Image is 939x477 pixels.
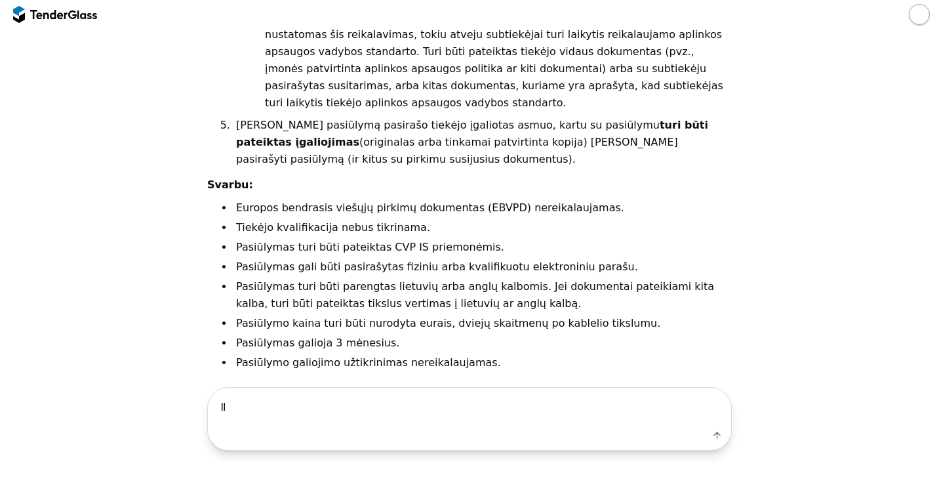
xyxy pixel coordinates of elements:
[236,119,708,148] strong: turi būti pateiktas įgaliojimas
[208,388,731,426] textarea: ll
[233,117,732,168] li: [PERSON_NAME] pasiūlymą pasirašo tiekėjo įgaliotas asmuo, kartu su pasiūlymu (originalas arba tin...
[233,315,732,332] li: Pasiūlymo kaina turi būti nurodyta eurais, dviejų skaitmenų po kablelio tikslumu.
[233,219,732,236] li: Tiekėjo kvalifikacija nebus tikrinama.
[233,354,732,371] li: Pasiūlymo galiojimo užtikrinimas nereikalaujamas.
[207,178,253,191] strong: Svarbu:
[233,259,732,276] li: Pasiūlymas gali būti pasirašytas fiziniu arba kvalifikuotu elektroniniu parašu.
[233,199,732,217] li: Europos bendrasis viešųjų pirkimų dokumentas (EBVPD) nereikalaujamas.
[233,335,732,352] li: Pasiūlymas galioja 3 mėnesius.
[262,9,732,112] li: Jeigu tiekėjas pats atitinka šį reikalavimą, tačiau pasitelkia subtiekėjus, kuriems yra nustatoma...
[233,278,732,312] li: Pasiūlymas turi būti parengtas lietuvių arba anglų kalbomis. Jei dokumentai pateikiami kita kalba...
[233,239,732,256] li: Pasiūlymas turi būti pateiktas CVP IS priemonėmis.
